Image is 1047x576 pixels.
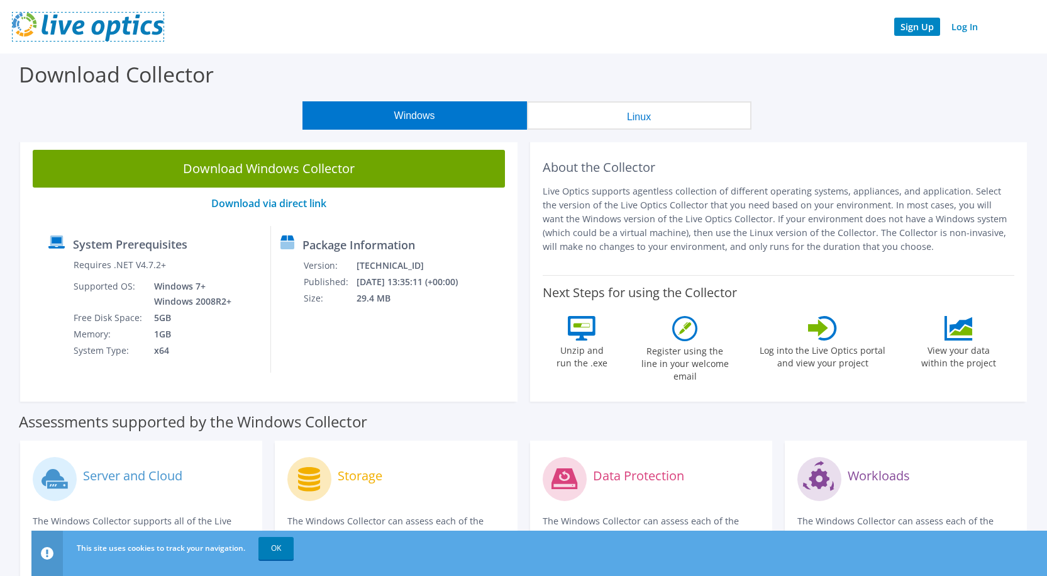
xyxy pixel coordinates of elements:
td: 29.4 MB [356,290,474,307]
a: Log In [945,18,984,36]
p: The Windows Collector can assess each of the following storage systems. [287,514,504,542]
td: Version: [303,257,356,274]
a: Download Windows Collector [33,150,505,188]
td: Size: [303,290,356,307]
label: Next Steps for using the Collector [543,285,737,300]
p: The Windows Collector can assess each of the following DPS applications. [543,514,760,542]
label: Download Collector [19,60,214,89]
label: Register using the line in your welcome email [638,341,732,383]
h2: About the Collector [543,160,1015,175]
a: Sign Up [894,18,940,36]
td: 1GB [145,326,234,342]
label: Data Protection [593,470,684,482]
td: 5GB [145,310,234,326]
td: Windows 7+ Windows 2008R2+ [145,278,234,310]
label: Requires .NET V4.7.2+ [74,259,166,271]
span: This site uses cookies to track your navigation. [77,543,245,553]
label: Package Information [302,239,415,251]
p: The Windows Collector supports all of the Live Optics compute and cloud assessments. [33,514,250,542]
button: Linux [527,101,751,130]
label: Assessments supported by the Windows Collector [19,415,367,428]
p: Live Optics supports agentless collection of different operating systems, appliances, and applica... [543,184,1015,254]
button: Windows [302,101,527,130]
td: Supported OS: [73,278,145,310]
label: Workloads [848,470,910,482]
td: Free Disk Space: [73,310,145,326]
p: The Windows Collector can assess each of the following applications. [797,514,1014,542]
td: System Type: [73,342,145,359]
td: x64 [145,342,234,359]
td: Published: [303,274,356,290]
a: OK [258,537,294,560]
label: System Prerequisites [73,238,187,251]
td: Memory: [73,326,145,342]
label: Unzip and run the .exe [553,341,611,370]
img: live_optics_svg.svg [13,13,163,41]
label: Log into the Live Optics portal and view your project [759,341,886,370]
label: Server and Cloud [83,470,182,482]
td: [DATE] 13:35:11 (+00:00) [356,274,474,290]
label: Storage [338,470,382,482]
a: Download via direct link [211,196,326,210]
td: [TECHNICAL_ID] [356,257,474,274]
label: View your data within the project [913,341,1004,370]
